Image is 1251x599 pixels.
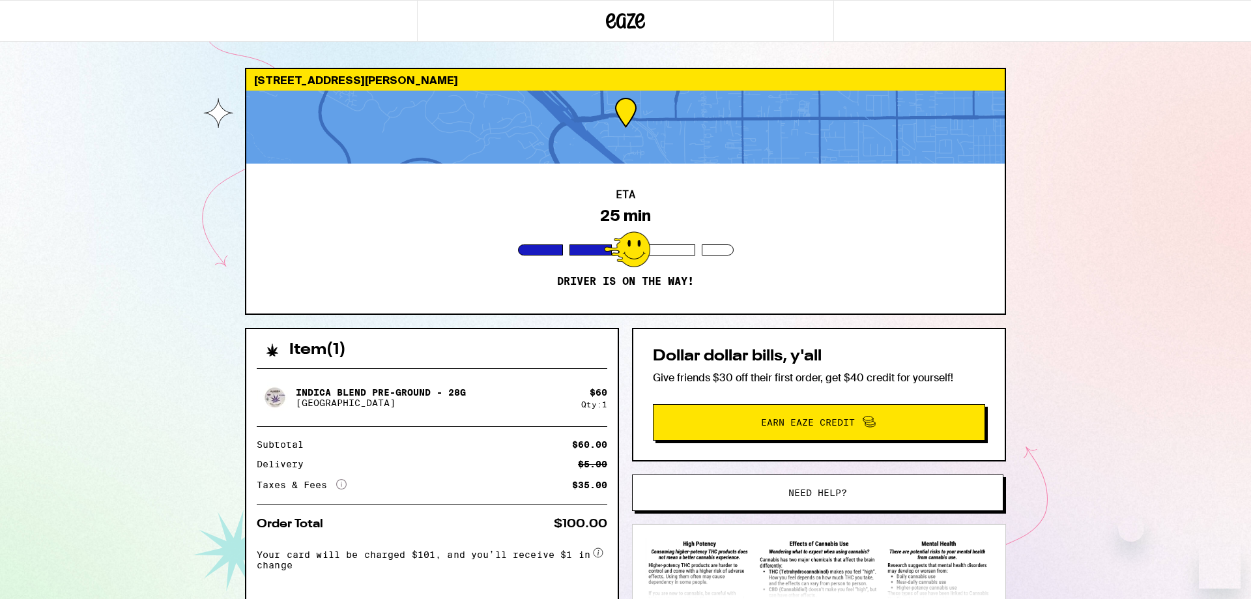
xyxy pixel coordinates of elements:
iframe: Button to launch messaging window [1199,547,1241,589]
p: Driver is on the way! [557,275,694,288]
div: $5.00 [578,460,607,469]
h2: Item ( 1 ) [289,342,346,358]
h2: ETA [616,190,635,200]
img: SB 540 Brochure preview [646,538,992,598]
span: Your card will be charged $101, and you’ll receive $1 in change [257,545,590,570]
div: Taxes & Fees [257,479,347,491]
div: 25 min [600,207,651,225]
div: Order Total [257,518,332,530]
h2: Dollar dollar bills, y'all [653,349,985,364]
p: Give friends $30 off their first order, get $40 credit for yourself! [653,371,985,385]
div: Qty: 1 [581,400,607,409]
p: [GEOGRAPHIC_DATA] [296,398,466,408]
span: Need help? [788,488,847,497]
div: Delivery [257,460,313,469]
img: Indica Blend Pre-Ground - 28g [257,379,293,416]
iframe: Close message [1118,516,1144,542]
div: [STREET_ADDRESS][PERSON_NAME] [246,69,1005,91]
div: $100.00 [554,518,607,530]
button: Earn Eaze Credit [653,404,985,441]
div: $35.00 [572,480,607,489]
div: $60.00 [572,440,607,449]
button: Need help? [632,475,1003,511]
span: Earn Eaze Credit [761,418,855,427]
div: Subtotal [257,440,313,449]
p: Indica Blend Pre-Ground - 28g [296,387,466,398]
div: $ 60 [590,387,607,398]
